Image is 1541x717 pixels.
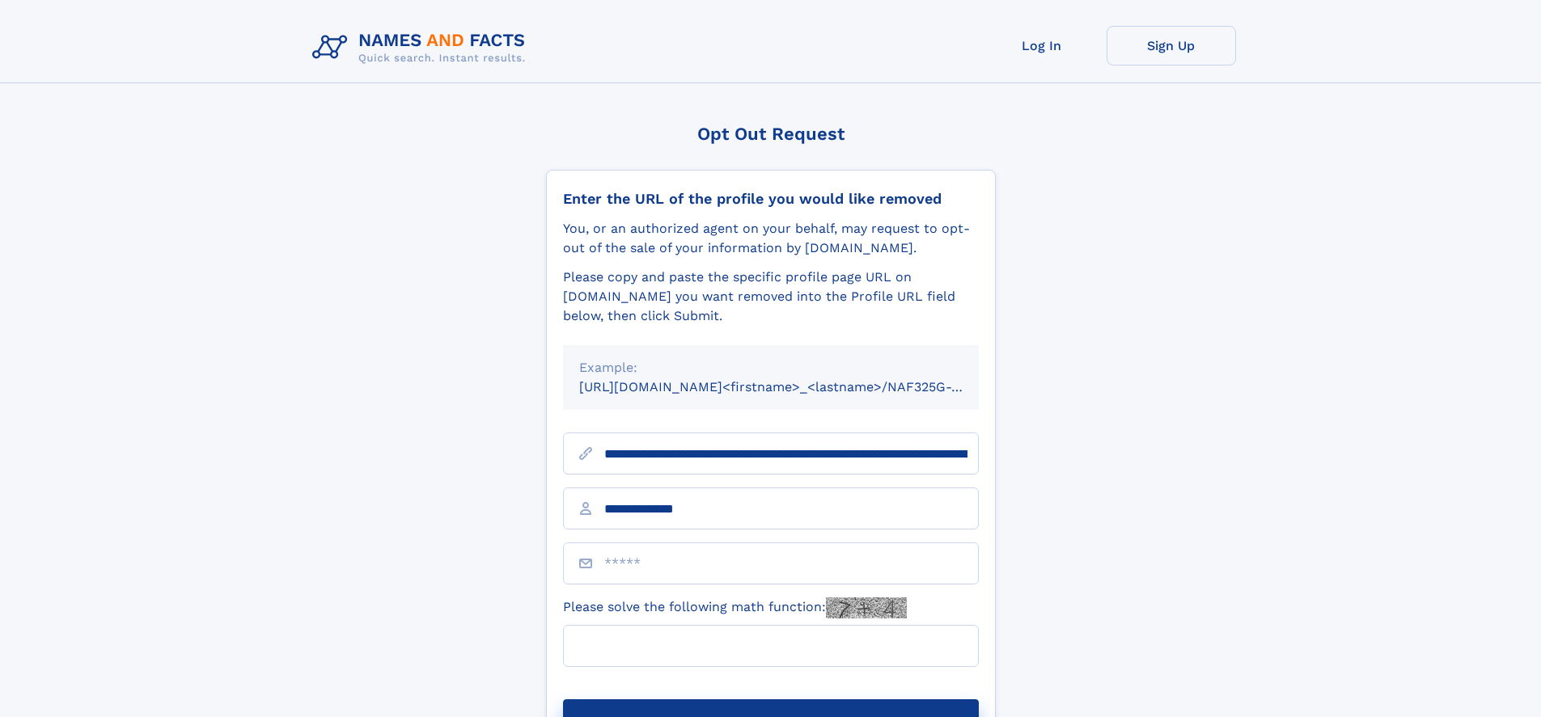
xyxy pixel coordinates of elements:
div: Enter the URL of the profile you would like removed [563,190,979,208]
div: Opt Out Request [546,124,996,144]
div: Please copy and paste the specific profile page URL on [DOMAIN_NAME] you want removed into the Pr... [563,268,979,326]
a: Log In [977,26,1107,65]
div: You, or an authorized agent on your behalf, may request to opt-out of the sale of your informatio... [563,219,979,258]
a: Sign Up [1107,26,1236,65]
label: Please solve the following math function: [563,597,907,618]
img: Logo Names and Facts [306,26,539,70]
div: Example: [579,358,963,377]
small: [URL][DOMAIN_NAME]<firstname>_<lastname>/NAF325G-xxxxxxxx [579,379,1010,394]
